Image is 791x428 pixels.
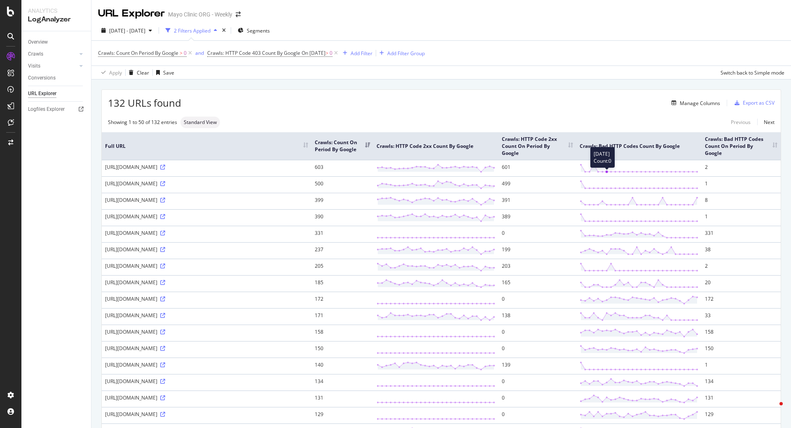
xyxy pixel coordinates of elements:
[102,132,311,160] th: Full URL: activate to sort column ascending
[498,160,576,176] td: 601
[311,391,373,407] td: 131
[137,69,149,76] div: Clear
[28,105,85,114] a: Logfiles Explorer
[702,308,781,325] td: 33
[163,69,174,76] div: Save
[28,74,56,82] div: Conversions
[28,89,85,98] a: URL Explorer
[105,262,308,269] div: [URL][DOMAIN_NAME]
[108,96,181,110] span: 132 URLs found
[498,132,576,160] th: Crawls: HTTP Code 2xx Count On Period By Google: activate to sort column ascending
[28,38,48,47] div: Overview
[105,229,308,236] div: [URL][DOMAIN_NAME]
[105,328,308,335] div: [URL][DOMAIN_NAME]
[498,226,576,242] td: 0
[702,341,781,358] td: 150
[731,96,775,110] button: Export as CSV
[98,49,178,56] span: Crawls: Count On Period By Google
[162,24,220,37] button: 2 Filters Applied
[234,24,273,37] button: Segments
[498,341,576,358] td: 0
[743,99,775,106] div: Export as CSV
[498,176,576,193] td: 499
[28,38,85,47] a: Overview
[311,160,373,176] td: 603
[498,193,576,209] td: 391
[498,275,576,292] td: 165
[311,292,373,308] td: 172
[28,62,77,70] a: Visits
[153,66,174,79] button: Save
[763,400,783,420] iframe: Intercom live chat
[702,358,781,374] td: 1
[702,160,781,176] td: 2
[498,292,576,308] td: 0
[28,105,65,114] div: Logfiles Explorer
[105,196,308,203] div: [URL][DOMAIN_NAME]
[376,48,425,58] button: Add Filter Group
[387,50,425,57] div: Add Filter Group
[498,407,576,423] td: 0
[498,325,576,341] td: 0
[702,292,781,308] td: 172
[207,49,300,56] span: Crawls: HTTP Code 403 Count By Google
[702,407,781,423] td: 129
[498,209,576,226] td: 389
[98,7,165,21] div: URL Explorer
[168,10,232,19] div: Mayo Clinic ORG - Weekly
[576,132,702,160] th: Crawls: Bad HTTP Codes Count By Google
[28,7,84,15] div: Analytics
[702,132,781,160] th: Crawls: Bad HTTP Codes Count On Period By Google: activate to sort column ascending
[702,193,781,209] td: 8
[702,391,781,407] td: 131
[311,132,373,160] th: Crawls: Count On Period By Google: activate to sort column ascending
[339,48,372,58] button: Add Filter
[757,116,775,128] a: Next
[98,66,122,79] button: Apply
[498,358,576,374] td: 139
[105,213,308,220] div: [URL][DOMAIN_NAME]
[311,407,373,423] td: 129
[311,209,373,226] td: 390
[105,279,308,286] div: [URL][DOMAIN_NAME]
[105,361,308,368] div: [URL][DOMAIN_NAME]
[373,132,498,160] th: Crawls: HTTP Code 2xx Count By Google
[28,50,43,58] div: Crawls
[702,209,781,226] td: 1
[184,120,217,125] span: Standard View
[668,98,720,108] button: Manage Columns
[28,89,56,98] div: URL Explorer
[28,50,77,58] a: Crawls
[180,117,220,128] div: neutral label
[721,69,784,76] div: Switch back to Simple mode
[311,275,373,292] td: 185
[105,180,308,187] div: [URL][DOMAIN_NAME]
[311,308,373,325] td: 171
[330,47,332,59] span: 0
[174,27,211,34] div: 2 Filters Applied
[105,411,308,418] div: [URL][DOMAIN_NAME]
[311,242,373,259] td: 237
[311,341,373,358] td: 150
[195,49,204,56] div: and
[311,259,373,275] td: 205
[220,26,227,35] div: times
[702,176,781,193] td: 1
[717,66,784,79] button: Switch back to Simple mode
[680,100,720,107] div: Manage Columns
[28,15,84,24] div: LogAnalyzer
[311,226,373,242] td: 331
[109,27,145,34] span: [DATE] - [DATE]
[311,358,373,374] td: 140
[109,69,122,76] div: Apply
[28,74,85,82] a: Conversions
[498,374,576,391] td: 0
[302,49,325,56] span: On [DATE]
[311,193,373,209] td: 399
[236,12,241,17] div: arrow-right-arrow-left
[105,295,308,302] div: [URL][DOMAIN_NAME]
[311,325,373,341] td: 158
[126,66,149,79] button: Clear
[105,246,308,253] div: [URL][DOMAIN_NAME]
[311,374,373,391] td: 134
